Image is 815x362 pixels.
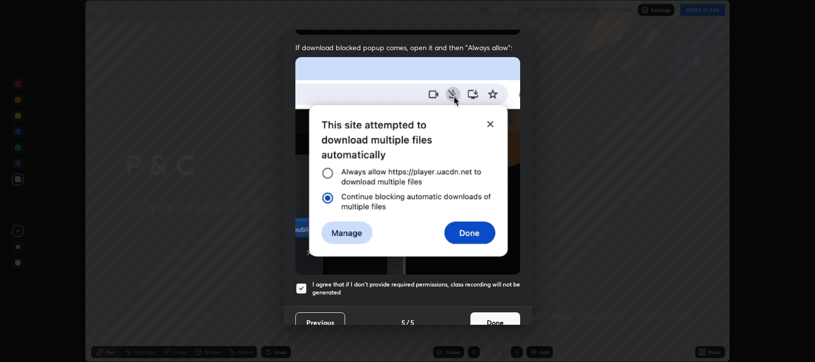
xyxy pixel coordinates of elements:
[410,317,414,328] h4: 5
[295,43,520,52] span: If download blocked popup comes, open it and then "Always allow":
[401,317,405,328] h4: 5
[295,312,345,332] button: Previous
[470,312,520,332] button: Done
[312,281,520,296] h5: I agree that if I don't provide required permissions, class recording will not be generated
[295,57,520,274] img: downloads-permission-blocked.gif
[406,317,409,328] h4: /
